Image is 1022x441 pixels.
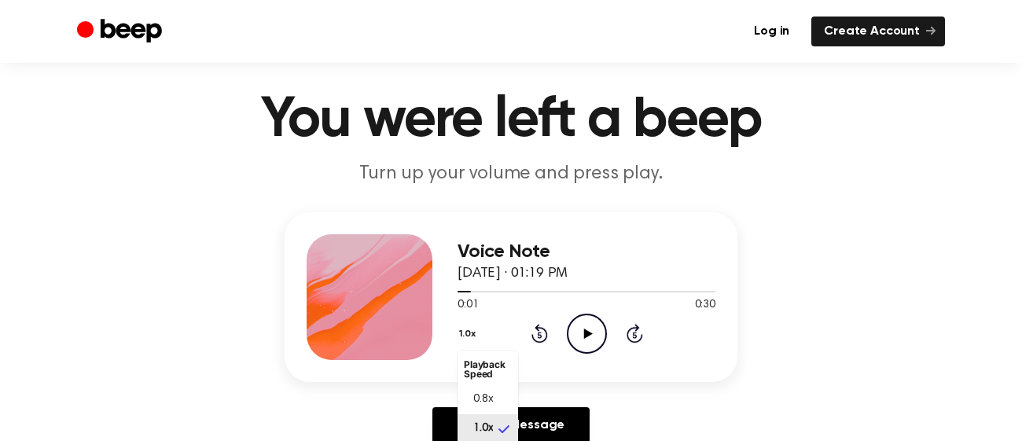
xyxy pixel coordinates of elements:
a: Beep [77,17,166,47]
h1: You were left a beep [108,92,914,149]
a: Create Account [811,17,945,46]
button: 1.0x [458,321,482,347]
span: 0:30 [695,297,715,314]
a: Log in [741,17,802,46]
span: [DATE] · 01:19 PM [458,266,568,281]
h3: Voice Note [458,241,715,263]
span: 0:01 [458,297,478,314]
span: 0.8x [473,391,493,408]
li: Playback Speed [458,354,518,385]
span: 1.0x [473,421,493,437]
p: Turn up your volume and press play. [209,161,813,187]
